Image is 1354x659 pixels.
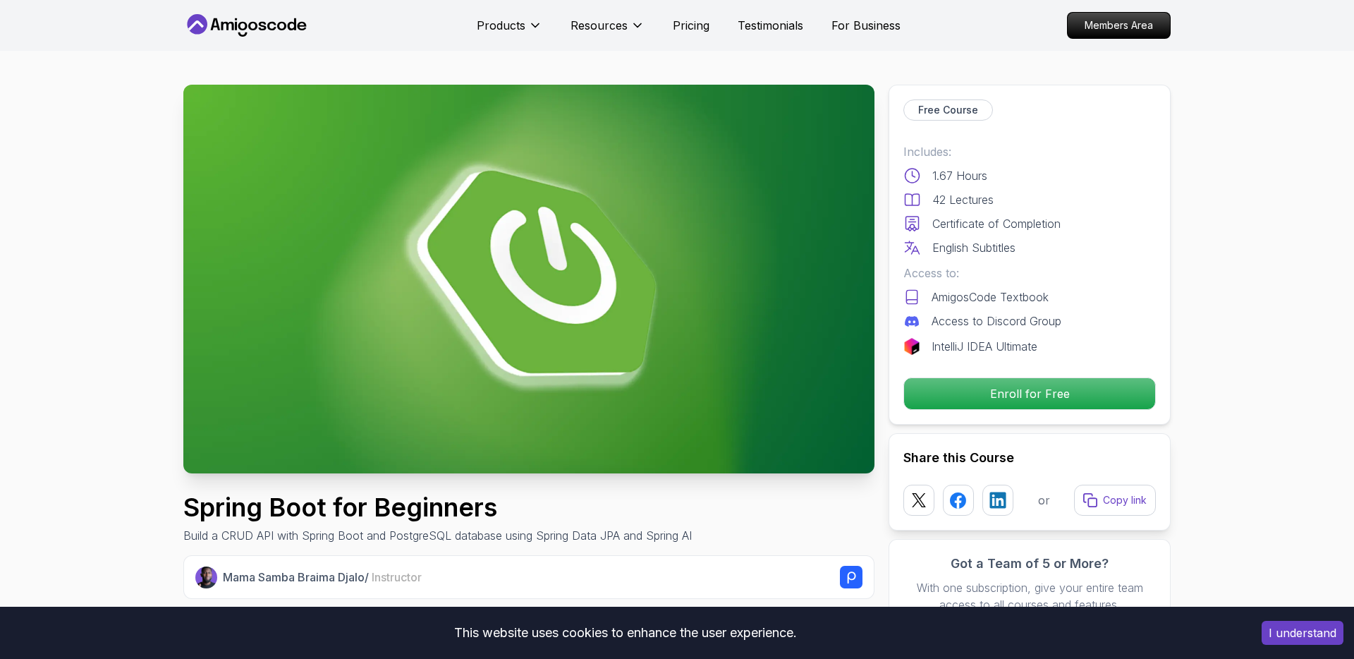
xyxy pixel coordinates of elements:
[903,448,1156,468] h2: Share this Course
[1067,12,1171,39] a: Members Area
[477,17,542,45] button: Products
[932,167,987,184] p: 1.67 Hours
[903,579,1156,613] p: With one subscription, give your entire team access to all courses and features.
[932,191,994,208] p: 42 Lectures
[183,493,692,521] h1: Spring Boot for Beginners
[738,17,803,34] a: Testimonials
[1074,485,1156,516] button: Copy link
[918,103,978,117] p: Free Course
[831,17,901,34] a: For Business
[932,289,1049,306] p: AmigosCode Textbook
[195,567,217,588] img: Nelson Djalo
[1103,493,1147,507] p: Copy link
[11,617,1240,648] div: This website uses cookies to enhance the user experience.
[932,313,1061,329] p: Access to Discord Group
[571,17,645,45] button: Resources
[903,143,1156,160] p: Includes:
[1262,621,1343,645] button: Accept cookies
[932,338,1037,355] p: IntelliJ IDEA Ultimate
[1038,492,1050,509] p: or
[223,569,422,586] p: Mama Samba Braima Djalo /
[903,554,1156,574] h3: Got a Team of 5 or More?
[673,17,709,34] a: Pricing
[183,527,692,544] p: Build a CRUD API with Spring Boot and PostgreSQL database using Spring Data JPA and Spring AI
[372,570,422,584] span: Instructor
[903,377,1156,410] button: Enroll for Free
[183,85,874,473] img: spring-boot-for-beginners_thumbnail
[903,265,1156,282] p: Access to:
[1068,13,1170,38] p: Members Area
[932,239,1015,256] p: English Subtitles
[904,378,1155,409] p: Enroll for Free
[477,17,525,34] p: Products
[903,338,920,355] img: jetbrains logo
[932,215,1061,232] p: Certificate of Completion
[571,17,628,34] p: Resources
